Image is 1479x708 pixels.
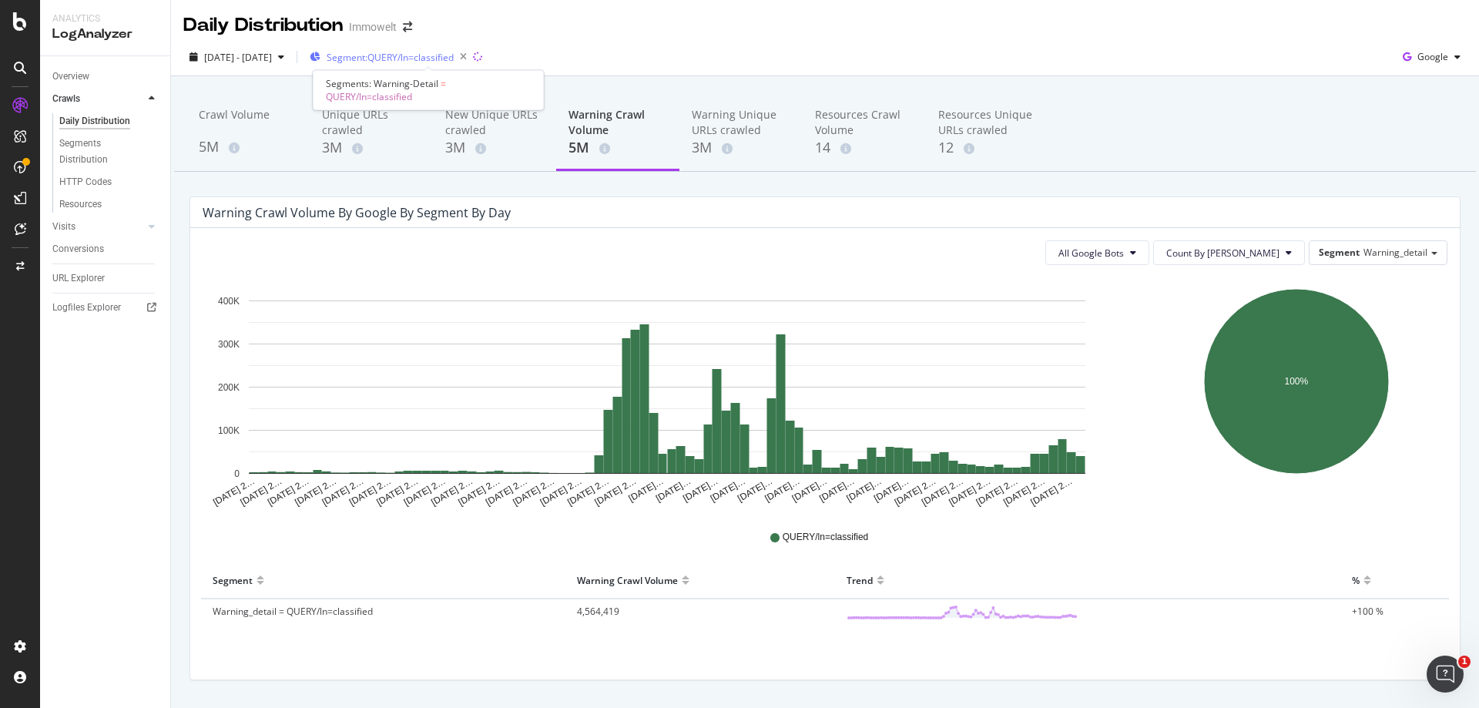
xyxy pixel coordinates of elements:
div: URL Explorer [52,270,105,287]
div: Visits [52,219,75,235]
span: Segments: Warning-Detail [326,77,438,90]
div: HTTP Codes [59,174,112,190]
span: Segment [1319,246,1360,259]
div: 5M [568,138,667,158]
div: Warning Unique URLs crawled [692,107,790,138]
div: arrow-right-arrow-left [403,22,412,32]
div: New Unique URLs crawled [445,107,544,138]
span: [DATE] - [DATE] [204,51,272,64]
div: Segments Distribution [59,136,145,168]
span: QUERY/ln=classified [326,90,412,103]
div: 3M [692,138,790,158]
svg: A chart. [203,277,1132,508]
text: 100K [218,425,240,436]
span: Count By Day [1166,247,1279,260]
span: Segment: QUERY/ln=classified [327,51,454,64]
a: Segments Distribution [59,136,159,168]
div: Segment [213,568,253,592]
div: 14 [815,138,914,158]
a: Crawls [52,91,144,107]
span: All Google Bots [1058,247,1124,260]
a: Conversions [52,241,159,257]
text: 100% [1285,376,1309,387]
div: Warning Crawl Volume [577,568,678,592]
a: Daily Distribution [59,113,159,129]
div: Daily Distribution [59,113,130,129]
div: Analytics [52,12,158,25]
div: 3M [445,138,544,158]
iframe: Intercom live chat [1427,656,1464,693]
div: Logfiles Explorer [52,300,121,316]
svg: A chart. [1148,277,1444,508]
a: Logfiles Explorer [52,300,159,316]
div: Trend [847,568,873,592]
button: [DATE] - [DATE] [183,45,290,69]
span: = [441,77,446,90]
span: Warning_detail [1363,246,1427,259]
div: 12 [938,138,1037,158]
div: Overview [52,69,89,85]
span: 1 [1458,656,1471,668]
div: % [1352,568,1360,592]
text: 0 [234,468,240,479]
div: Conversions [52,241,104,257]
a: URL Explorer [52,270,159,287]
text: 300K [218,339,240,350]
a: Visits [52,219,144,235]
button: Segment:QUERY/ln=classified [304,45,473,69]
div: Warning Crawl Volume by google by Segment by Day [203,205,511,220]
div: 3M [322,138,421,158]
text: 200K [218,382,240,393]
div: Resources [59,196,102,213]
button: Google [1397,45,1467,69]
button: Count By [PERSON_NAME] [1153,240,1305,265]
span: Google [1417,50,1448,63]
a: Overview [52,69,159,85]
a: HTTP Codes [59,174,159,190]
div: Daily Distribution [183,12,343,39]
span: 4,564,419 [577,605,619,618]
span: +100 % [1352,605,1383,618]
div: Immowelt [349,19,397,35]
span: Warning_detail = QUERY/ln=classified [213,605,373,618]
div: Resources Crawl Volume [815,107,914,138]
div: Warning Crawl Volume [568,107,667,138]
button: All Google Bots [1045,240,1149,265]
div: LogAnalyzer [52,25,158,43]
span: QUERY/ln=classified [783,531,869,544]
div: Crawls [52,91,80,107]
text: 400K [218,296,240,307]
div: 5M [199,137,297,157]
div: Resources Unique URLs crawled [938,107,1037,138]
div: Crawl Volume [199,107,297,136]
div: Unique URLs crawled [322,107,421,138]
a: Resources [59,196,159,213]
